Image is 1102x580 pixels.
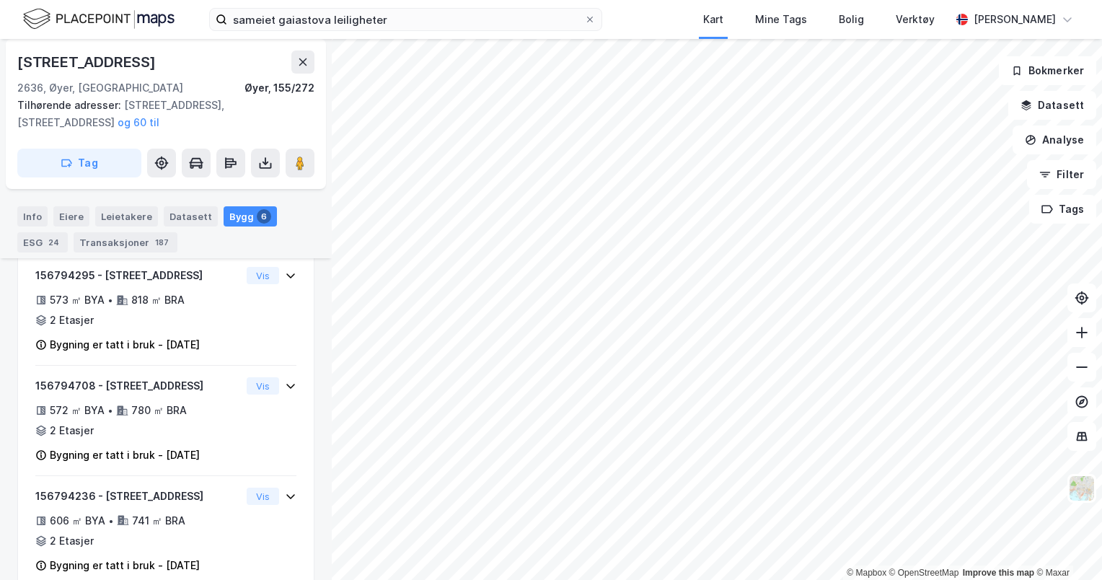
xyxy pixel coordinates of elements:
[227,9,584,30] input: Søk på adresse, matrikkel, gårdeiere, leietakere eller personer
[1068,475,1096,502] img: Z
[17,232,68,252] div: ESG
[247,488,279,505] button: Vis
[257,209,271,224] div: 6
[1030,511,1102,580] iframe: Chat Widget
[1008,91,1096,120] button: Datasett
[889,568,959,578] a: OpenStreetMap
[35,377,241,395] div: 156794708 - [STREET_ADDRESS]
[74,232,177,252] div: Transaksjoner
[244,79,314,97] div: Øyer, 155/272
[107,405,113,416] div: •
[50,336,200,353] div: Bygning er tatt i bruk - [DATE]
[53,206,89,227] div: Eiere
[1013,126,1096,154] button: Analyse
[703,11,723,28] div: Kart
[17,50,159,74] div: [STREET_ADDRESS]
[1027,160,1096,189] button: Filter
[45,235,62,250] div: 24
[999,56,1096,85] button: Bokmerker
[107,294,113,306] div: •
[17,97,303,131] div: [STREET_ADDRESS], [STREET_ADDRESS]
[17,79,183,97] div: 2636, Øyer, [GEOGRAPHIC_DATA]
[132,512,185,530] div: 741 ㎡ BRA
[95,206,158,227] div: Leietakere
[17,149,141,177] button: Tag
[35,267,241,284] div: 156794295 - [STREET_ADDRESS]
[50,447,200,464] div: Bygning er tatt i bruk - [DATE]
[50,402,105,419] div: 572 ㎡ BYA
[50,291,105,309] div: 573 ㎡ BYA
[974,11,1056,28] div: [PERSON_NAME]
[50,512,105,530] div: 606 ㎡ BYA
[50,532,94,550] div: 2 Etasjer
[896,11,935,28] div: Verktøy
[839,11,864,28] div: Bolig
[50,557,200,574] div: Bygning er tatt i bruk - [DATE]
[108,515,114,527] div: •
[224,206,277,227] div: Bygg
[17,206,48,227] div: Info
[847,568,886,578] a: Mapbox
[963,568,1034,578] a: Improve this map
[131,291,185,309] div: 818 ㎡ BRA
[1029,195,1096,224] button: Tags
[50,312,94,329] div: 2 Etasjer
[17,99,124,111] span: Tilhørende adresser:
[50,422,94,439] div: 2 Etasjer
[23,6,175,32] img: logo.f888ab2527a4732fd821a326f86c7f29.svg
[35,488,241,505] div: 156794236 - [STREET_ADDRESS]
[131,402,187,419] div: 780 ㎡ BRA
[247,377,279,395] button: Vis
[164,206,218,227] div: Datasett
[152,235,172,250] div: 187
[755,11,807,28] div: Mine Tags
[247,267,279,284] button: Vis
